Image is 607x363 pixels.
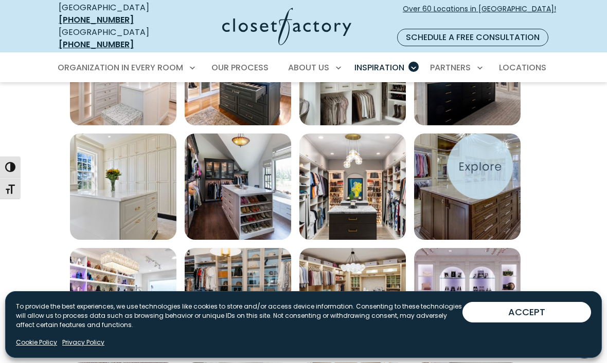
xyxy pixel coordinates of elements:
span: Locations [499,62,546,73]
a: Privacy Policy [62,338,104,347]
p: To provide the best experiences, we use technologies like cookies to store and/or access device i... [16,302,462,330]
span: Organization in Every Room [58,62,183,73]
a: Open inspiration gallery to preview enlarged image [299,133,406,240]
img: White closet with arched illuminated display shelves, with LED lighting for showcasing shoes and ... [414,248,521,354]
a: Open inspiration gallery to preview enlarged image [299,248,406,354]
div: [GEOGRAPHIC_DATA] [59,2,171,26]
a: Open inspiration gallery to preview enlarged image [414,133,521,240]
img: Stylish walk-in closet with black-framed glass cabinetry, island with shoe shelving [185,133,291,240]
span: Partners [430,62,471,73]
img: Closet Factory Logo [222,8,351,45]
img: Walk-in with dual islands, extensive hanging and shoe space, and accent-lit shelves highlighting ... [299,133,406,240]
a: Cookie Policy [16,338,57,347]
span: Over 60 Locations in [GEOGRAPHIC_DATA]! [403,4,556,25]
span: About Us [288,62,329,73]
a: Open inspiration gallery to preview enlarged image [70,248,176,354]
a: [PHONE_NUMBER] [59,39,134,50]
a: [PHONE_NUMBER] [59,14,134,26]
a: Open inspiration gallery to preview enlarged image [185,248,291,354]
span: Our Process [211,62,269,73]
span: Inspiration [354,62,404,73]
button: ACCEPT [462,302,591,322]
a: Open inspiration gallery to preview enlarged image [414,248,521,354]
img: Luxurious white closet with gold hardware and wall-to-wall custom cabinetry [70,133,176,240]
a: Open inspiration gallery to preview enlarged image [185,133,291,240]
a: Open inspiration gallery to preview enlarged image [70,133,176,240]
div: [GEOGRAPHIC_DATA] [59,26,171,51]
a: Schedule a Free Consultation [397,29,548,46]
nav: Primary Menu [50,53,557,82]
img: Spacious closet with cream-toned cabinets, a large island with deep drawer storage, built-in glas... [414,133,521,240]
img: Closet featuring a large white island, wall of shelves for shoes and boots, and a sparkling chand... [70,248,176,354]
